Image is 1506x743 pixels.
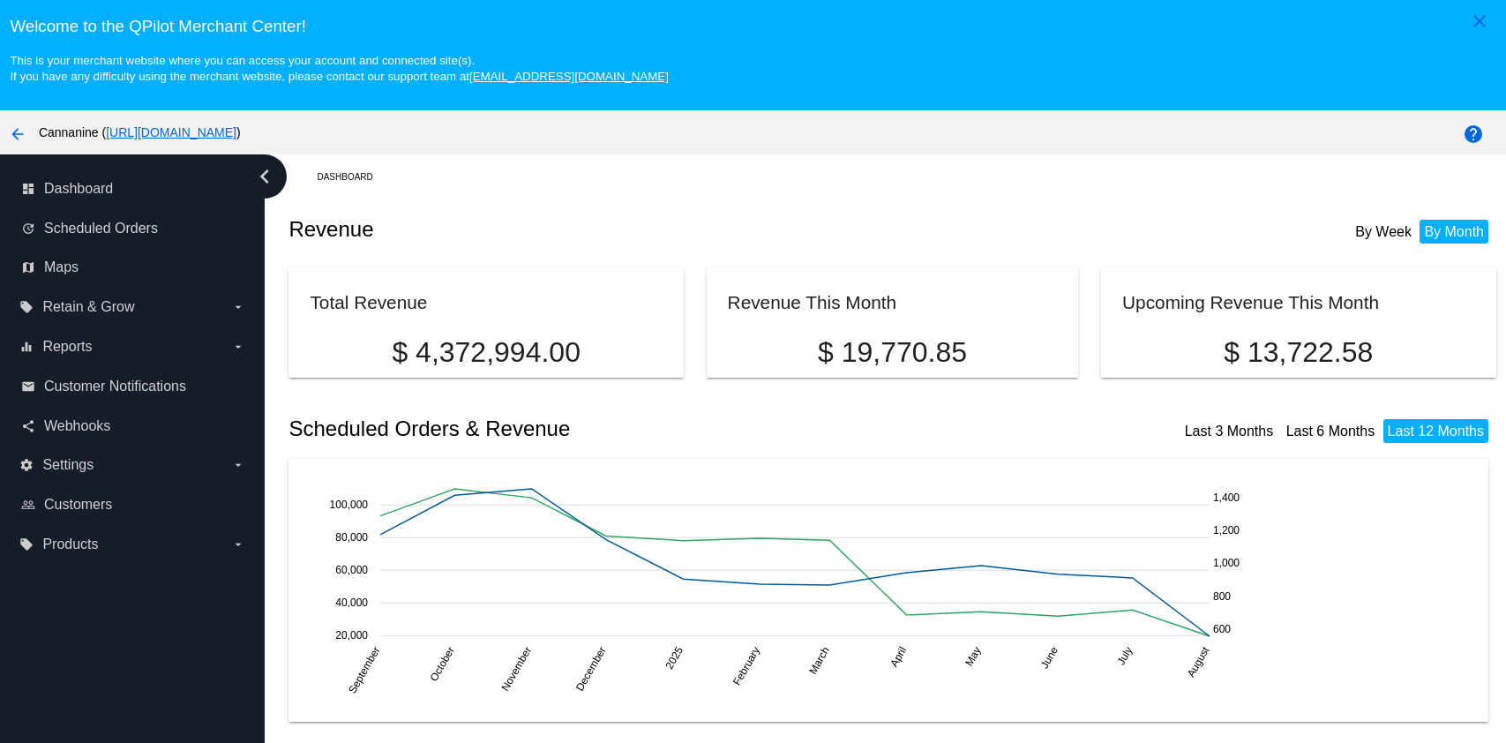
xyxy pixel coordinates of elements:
text: April [888,645,910,670]
i: local_offer [19,537,34,552]
text: December [573,645,609,694]
h2: Upcoming Revenue This Month [1122,292,1379,312]
text: July [1115,645,1135,667]
i: equalizer [19,340,34,354]
text: 600 [1213,623,1231,635]
mat-icon: arrow_back [7,124,28,145]
text: 1,400 [1213,492,1240,504]
i: chevron_left [251,162,279,191]
span: Products [42,537,98,552]
span: Retain & Grow [42,299,134,315]
i: arrow_drop_down [231,300,245,314]
a: [EMAIL_ADDRESS][DOMAIN_NAME] [469,70,669,83]
text: 800 [1213,590,1231,603]
i: email [21,379,35,394]
a: Last 12 Months [1388,424,1484,439]
text: 20,000 [336,629,369,642]
h2: Revenue [288,217,892,242]
p: $ 19,770.85 [728,336,1058,369]
text: June [1038,644,1060,671]
a: [URL][DOMAIN_NAME] [106,125,236,139]
i: people_outline [21,498,35,512]
text: May [963,645,984,669]
i: dashboard [21,182,35,196]
mat-icon: close [1469,11,1490,32]
span: Webhooks [44,418,110,434]
p: $ 13,722.58 [1122,336,1474,369]
text: November [499,645,535,694]
i: local_offer [19,300,34,314]
span: Cannanine ( ) [39,125,241,139]
i: update [21,221,35,236]
span: Scheduled Orders [44,221,158,236]
a: map Maps [21,253,245,281]
span: Customers [44,497,112,513]
mat-icon: help [1463,124,1484,145]
a: Dashboard [317,163,388,191]
p: $ 4,372,994.00 [310,336,662,369]
text: 80,000 [336,531,369,544]
a: update Scheduled Orders [21,214,245,243]
text: March [807,645,833,677]
text: 100,000 [330,499,369,511]
span: Reports [42,339,92,355]
text: 1,000 [1213,557,1240,569]
text: 60,000 [336,564,369,576]
i: map [21,260,35,274]
a: Last 3 Months [1185,424,1274,439]
text: 1,200 [1213,524,1240,537]
a: dashboard Dashboard [21,175,245,203]
small: This is your merchant website where you can access your account and connected site(s). If you hav... [10,54,668,83]
span: Customer Notifications [44,379,186,394]
text: September [347,645,383,696]
span: Maps [44,259,79,275]
text: October [428,645,457,684]
text: 40,000 [336,597,369,609]
i: arrow_drop_down [231,537,245,552]
h2: Total Revenue [310,292,427,312]
text: February [731,645,762,688]
span: Dashboard [44,181,113,197]
text: 2025 [663,644,686,671]
text: August [1185,644,1212,679]
li: By Week [1351,220,1416,244]
i: settings [19,458,34,472]
a: Last 6 Months [1286,424,1375,439]
a: share Webhooks [21,412,245,440]
i: share [21,419,35,433]
a: people_outline Customers [21,491,245,519]
li: By Month [1420,220,1488,244]
i: arrow_drop_down [231,458,245,472]
h2: Revenue This Month [728,292,897,312]
i: arrow_drop_down [231,340,245,354]
h3: Welcome to the QPilot Merchant Center! [10,17,1495,36]
a: email Customer Notifications [21,372,245,401]
h2: Scheduled Orders & Revenue [288,417,892,441]
span: Settings [42,457,94,473]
